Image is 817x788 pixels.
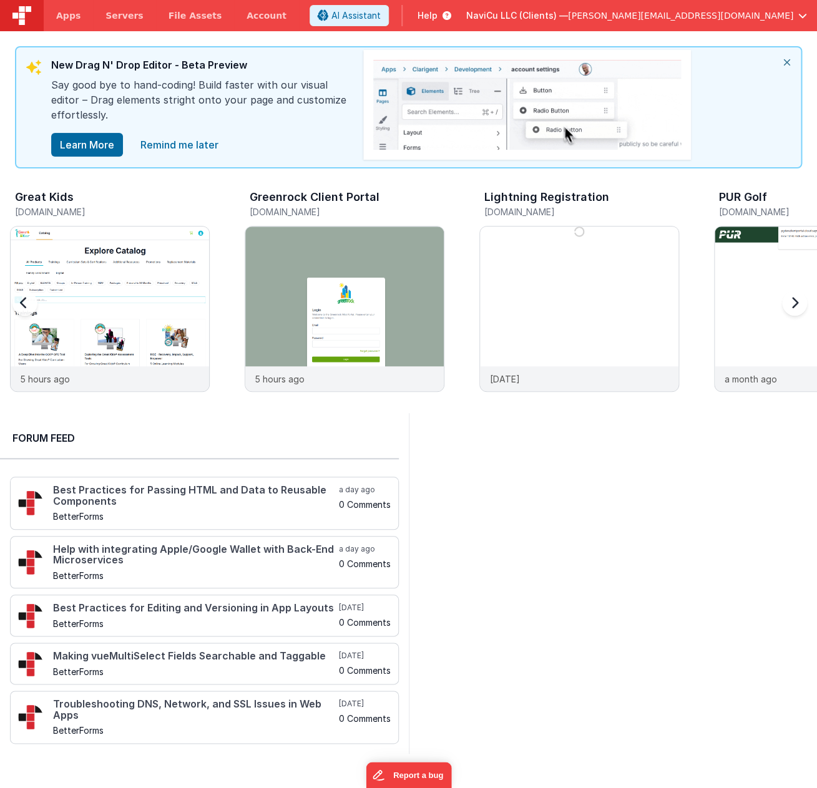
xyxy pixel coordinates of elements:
[56,9,81,22] span: Apps
[339,666,391,675] h5: 0 Comments
[53,651,336,662] h4: Making vueMultiSelect Fields Searchable and Taggable
[18,651,43,676] img: 295_2.png
[53,603,336,614] h4: Best Practices for Editing and Versioning in App Layouts
[53,699,336,721] h4: Troubleshooting DNS, Network, and SSL Issues in Web Apps
[255,372,305,386] p: 5 hours ago
[339,699,391,709] h5: [DATE]
[10,643,399,684] a: Making vueMultiSelect Fields Searchable and Taggable BetterForms [DATE] 0 Comments
[339,618,391,627] h5: 0 Comments
[250,191,379,203] h3: Greenrock Client Portal
[105,9,143,22] span: Servers
[490,372,520,386] p: [DATE]
[466,9,568,22] span: NaviCu LLC (Clients) —
[310,5,389,26] button: AI Assistant
[10,477,399,530] a: Best Practices for Passing HTML and Data to Reusable Components BetterForms a day ago 0 Comments
[339,651,391,661] h5: [DATE]
[339,485,391,495] h5: a day ago
[484,207,679,216] h5: [DOMAIN_NAME]
[53,571,336,580] h5: BetterForms
[18,603,43,628] img: 295_2.png
[51,133,123,157] button: Learn More
[568,9,793,22] span: [PERSON_NAME][EMAIL_ADDRESS][DOMAIN_NAME]
[466,9,807,22] button: NaviCu LLC (Clients) — [PERSON_NAME][EMAIL_ADDRESS][DOMAIN_NAME]
[773,47,801,77] i: close
[53,619,336,628] h5: BetterForms
[339,603,391,613] h5: [DATE]
[18,704,43,729] img: 295_2.png
[339,500,391,509] h5: 0 Comments
[719,191,767,203] h3: PUR Golf
[10,691,399,744] a: Troubleshooting DNS, Network, and SSL Issues in Web Apps BetterForms [DATE] 0 Comments
[725,372,777,386] p: a month ago
[339,544,391,554] h5: a day ago
[484,191,609,203] h3: Lightning Registration
[53,667,336,676] h5: BetterForms
[51,77,351,132] div: Say good bye to hand-coding! Build faster with our visual editor – Drag elements stright onto you...
[10,536,399,589] a: Help with integrating Apple/Google Wallet with Back-End Microservices BetterForms a day ago 0 Com...
[339,559,391,568] h5: 0 Comments
[53,544,336,566] h4: Help with integrating Apple/Google Wallet with Back-End Microservices
[18,550,43,575] img: 295_2.png
[366,762,451,788] iframe: Marker.io feedback button
[418,9,438,22] span: Help
[250,207,444,216] h5: [DOMAIN_NAME]
[15,207,210,216] h5: [DOMAIN_NAME]
[169,9,222,22] span: File Assets
[18,490,43,515] img: 295_2.png
[51,57,351,77] div: New Drag N' Drop Editor - Beta Preview
[53,485,336,507] h4: Best Practices for Passing HTML and Data to Reusable Components
[10,595,399,636] a: Best Practices for Editing and Versioning in App Layouts BetterForms [DATE] 0 Comments
[339,714,391,723] h5: 0 Comments
[53,726,336,735] h5: BetterForms
[12,430,386,445] h2: Forum Feed
[53,512,336,521] h5: BetterForms
[15,191,74,203] h3: Great Kids
[331,9,381,22] span: AI Assistant
[133,132,226,157] a: close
